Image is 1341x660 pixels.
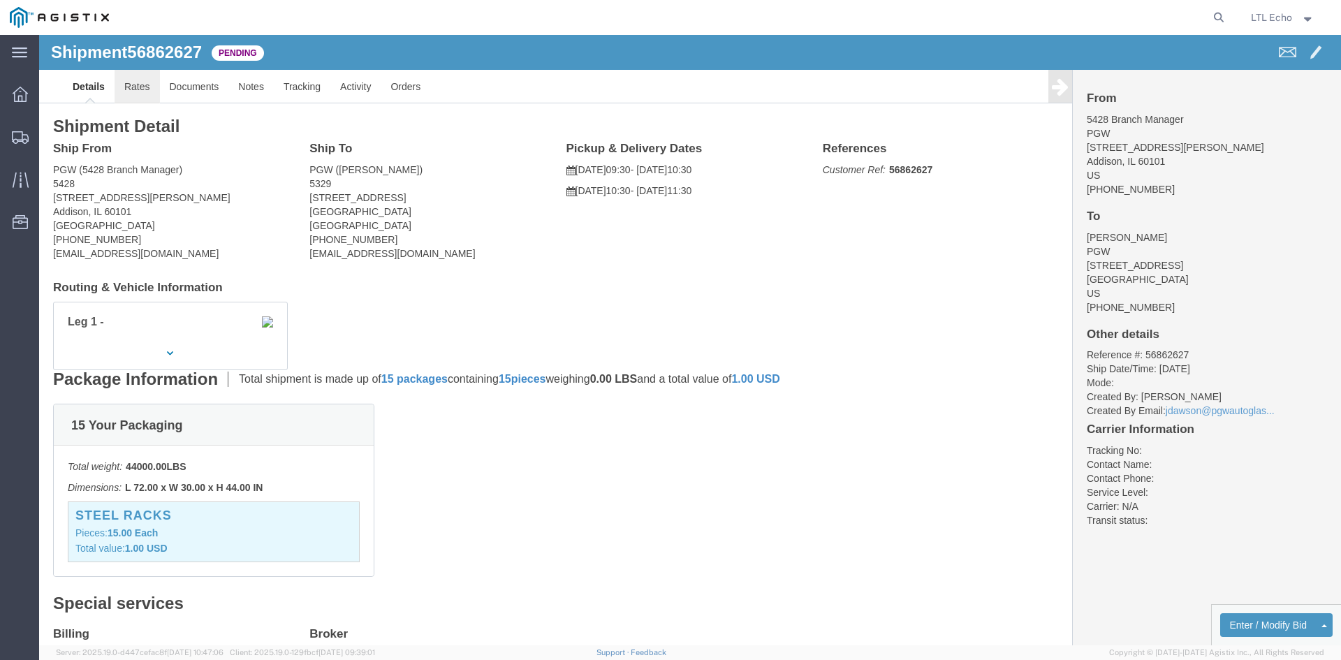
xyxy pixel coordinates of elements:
[1251,10,1292,25] span: LTL Echo
[318,648,375,657] span: [DATE] 09:39:01
[167,648,223,657] span: [DATE] 10:47:06
[1250,9,1321,26] button: LTL Echo
[1109,647,1324,659] span: Copyright © [DATE]-[DATE] Agistix Inc., All Rights Reserved
[39,35,1341,645] iframe: FS Legacy Container
[230,648,375,657] span: Client: 2025.19.0-129fbcf
[10,7,109,28] img: logo
[596,648,631,657] a: Support
[631,648,666,657] a: Feedback
[56,648,223,657] span: Server: 2025.19.0-d447cefac8f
